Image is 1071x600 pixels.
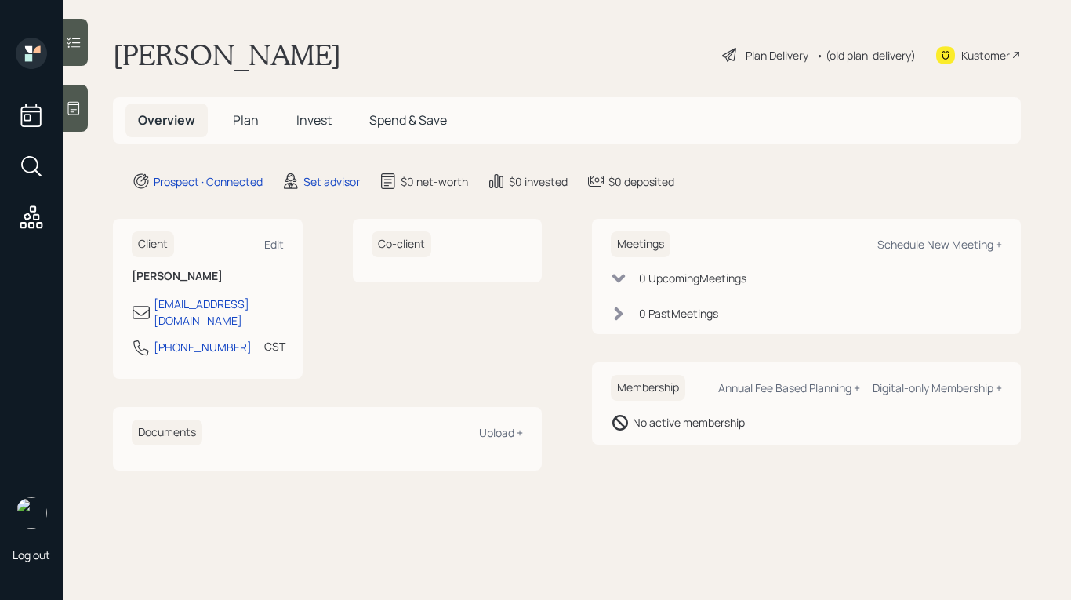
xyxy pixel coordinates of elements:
div: Upload + [479,425,523,440]
div: Digital-only Membership + [873,380,1002,395]
span: Invest [296,111,332,129]
div: Kustomer [961,47,1010,64]
div: [EMAIL_ADDRESS][DOMAIN_NAME] [154,296,284,329]
div: Plan Delivery [746,47,808,64]
span: Spend & Save [369,111,447,129]
h6: Client [132,231,174,257]
span: Overview [138,111,195,129]
h6: Co-client [372,231,431,257]
div: • (old plan-delivery) [816,47,916,64]
div: Edit [264,237,284,252]
h6: Membership [611,375,685,401]
div: 0 Past Meeting s [639,305,718,322]
div: Annual Fee Based Planning + [718,380,860,395]
div: No active membership [633,414,745,431]
span: Plan [233,111,259,129]
div: $0 net-worth [401,173,468,190]
div: 0 Upcoming Meeting s [639,270,746,286]
div: [PHONE_NUMBER] [154,339,252,355]
h6: Meetings [611,231,670,257]
div: Schedule New Meeting + [877,237,1002,252]
img: retirable_logo.png [16,497,47,529]
h6: [PERSON_NAME] [132,270,284,283]
div: $0 deposited [608,173,674,190]
div: $0 invested [509,173,568,190]
div: Prospect · Connected [154,173,263,190]
h1: [PERSON_NAME] [113,38,341,72]
h6: Documents [132,420,202,445]
div: Log out [13,547,50,562]
div: CST [264,338,285,355]
div: Set advisor [303,173,360,190]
